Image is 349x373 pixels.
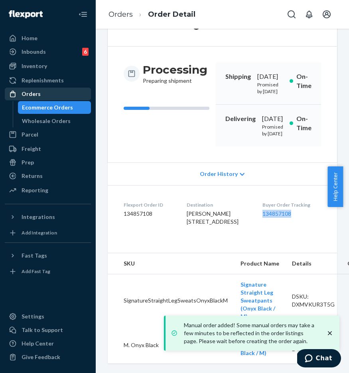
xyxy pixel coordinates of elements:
[22,252,47,260] div: Fast Tags
[5,60,91,72] a: Inventory
[18,101,91,114] a: Ecommerce Orders
[22,48,46,56] div: Inbounds
[148,10,195,19] a: Order Detail
[5,211,91,223] button: Integrations
[108,327,234,363] td: M. Onyx Black
[22,90,41,98] div: Orders
[262,114,283,123] div: [DATE]
[22,312,44,320] div: Settings
[5,88,91,100] a: Orders
[296,114,312,133] p: On-Time
[22,34,37,42] div: Home
[108,253,234,274] th: SKU
[22,131,38,139] div: Parcel
[5,170,91,182] a: Returns
[184,321,318,345] p: Manual order added! Some manual orders may take a few minutes to be reflected in the order listin...
[262,123,283,137] p: Promised by [DATE]
[5,324,91,336] button: Talk to Support
[108,274,234,327] td: SignatureStraightLegSweatsOnyxBlackM
[5,310,91,323] a: Settings
[5,184,91,197] a: Reporting
[5,32,91,45] a: Home
[327,166,343,207] button: Help Center
[124,201,174,208] dt: Flexport Order ID
[9,10,43,18] img: Flexport logo
[75,6,91,22] button: Close Navigation
[292,293,335,309] div: DSKU: DXMVKUR3T5G
[22,326,63,334] div: Talk to Support
[22,145,41,153] div: Freight
[262,210,291,217] a: 134857108
[102,3,202,26] ol: breadcrumbs
[143,62,207,85] div: Preparing shipment
[257,81,283,95] p: Promised by [DATE]
[5,249,91,262] button: Fast Tags
[5,45,91,58] a: Inbounds6
[22,186,48,194] div: Reporting
[225,114,256,123] p: Delivering
[22,353,60,361] div: Give Feedback
[286,253,341,274] th: Details
[187,210,239,225] span: [PERSON_NAME] [STREET_ADDRESS]
[22,76,64,84] div: Replenishments
[5,351,91,363] button: Give Feedback
[108,10,133,19] a: Orders
[262,201,321,208] dt: Buyer Order Tracking
[187,201,249,208] dt: Destination
[22,158,34,166] div: Prep
[234,253,286,274] th: Product Name
[296,72,312,90] p: On-Time
[284,6,300,22] button: Open Search Box
[22,62,47,70] div: Inventory
[124,210,174,218] dd: 134857108
[297,349,341,369] iframe: Opens a widget where you can chat to one of our agents
[319,6,335,22] button: Open account menu
[22,172,43,180] div: Returns
[241,281,275,320] a: Signature Straight Leg Sweatpants (Onyx Black / M)
[143,62,207,77] h3: Processing
[22,229,57,236] div: Add Integration
[5,265,91,278] a: Add Fast Tag
[225,72,251,81] p: Shipping
[257,72,283,81] div: [DATE]
[22,104,73,111] div: Ecommerce Orders
[5,74,91,87] a: Replenishments
[5,143,91,155] a: Freight
[326,329,334,337] svg: close toast
[5,227,91,239] a: Add Integration
[200,170,238,178] span: Order History
[18,115,91,127] a: Wholesale Orders
[5,156,91,169] a: Prep
[5,337,91,350] a: Help Center
[5,128,91,141] a: Parcel
[22,340,54,348] div: Help Center
[82,48,89,56] div: 6
[22,268,50,275] div: Add Fast Tag
[22,117,71,125] div: Wholesale Orders
[22,213,55,221] div: Integrations
[301,6,317,22] button: Open notifications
